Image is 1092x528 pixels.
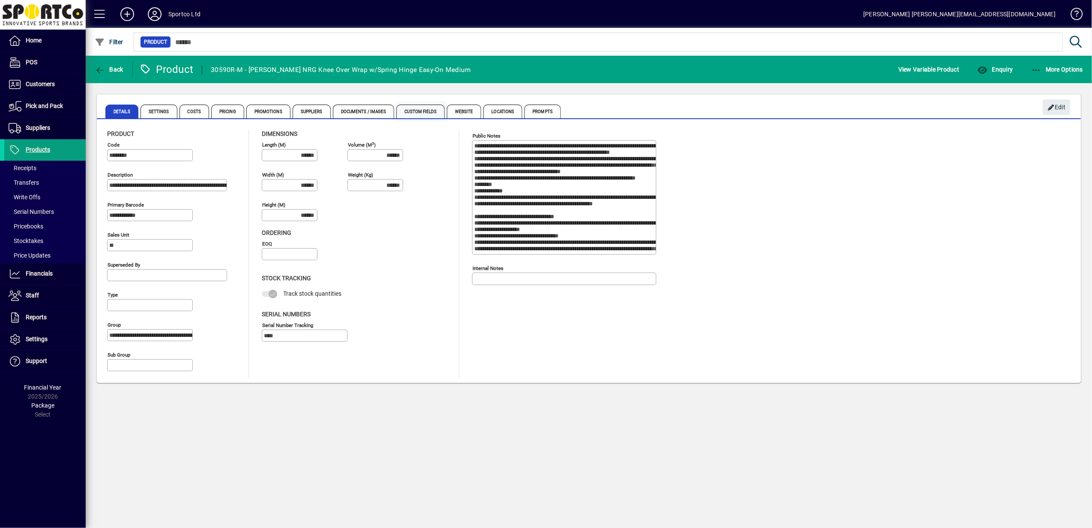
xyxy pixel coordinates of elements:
[262,172,284,178] mat-label: Width (m)
[4,285,86,306] a: Staff
[262,311,311,318] span: Serial Numbers
[483,105,522,118] span: Locations
[1031,66,1083,73] span: More Options
[9,208,54,215] span: Serial Numbers
[4,175,86,190] a: Transfers
[114,6,141,22] button: Add
[246,105,290,118] span: Promotions
[211,105,244,118] span: Pricing
[262,275,311,282] span: Stock Tracking
[4,74,86,95] a: Customers
[26,146,50,153] span: Products
[262,241,272,247] mat-label: EOQ
[447,105,482,118] span: Website
[898,63,959,76] span: View Variable Product
[473,133,500,139] mat-label: Public Notes
[139,63,194,76] div: Product
[863,7,1056,21] div: [PERSON_NAME] [PERSON_NAME][EMAIL_ADDRESS][DOMAIN_NAME]
[26,59,37,66] span: POS
[108,172,133,178] mat-label: Description
[4,351,86,372] a: Support
[9,194,40,201] span: Write Offs
[975,62,1015,77] button: Enquiry
[9,165,36,171] span: Receipts
[107,130,134,137] span: Product
[396,105,444,118] span: Custom Fields
[24,384,62,391] span: Financial Year
[180,105,209,118] span: Costs
[26,336,48,342] span: Settings
[283,290,341,297] span: Track stock quantities
[9,223,43,230] span: Pricebooks
[26,102,63,109] span: Pick and Pack
[1047,100,1066,114] span: Edit
[108,262,140,268] mat-label: Superseded by
[95,66,123,73] span: Back
[262,229,291,236] span: Ordering
[1064,2,1081,30] a: Knowledge Base
[26,81,55,87] span: Customers
[108,142,120,148] mat-label: Code
[26,314,47,321] span: Reports
[26,124,50,131] span: Suppliers
[108,292,118,298] mat-label: Type
[524,105,561,118] span: Prompts
[4,52,86,73] a: POS
[4,161,86,175] a: Receipts
[26,357,47,364] span: Support
[1029,62,1086,77] button: More Options
[4,204,86,219] a: Serial Numbers
[93,34,126,50] button: Filter
[4,307,86,328] a: Reports
[26,292,39,299] span: Staff
[262,202,285,208] mat-label: Height (m)
[262,322,313,328] mat-label: Serial Number tracking
[108,232,129,238] mat-label: Sales unit
[26,37,42,44] span: Home
[4,234,86,248] a: Stocktakes
[108,322,121,328] mat-label: Group
[4,117,86,139] a: Suppliers
[896,62,961,77] button: View Variable Product
[9,252,51,259] span: Price Updates
[348,172,373,178] mat-label: Weight (Kg)
[333,105,395,118] span: Documents / Images
[4,219,86,234] a: Pricebooks
[4,96,86,117] a: Pick and Pack
[105,105,138,118] span: Details
[4,329,86,350] a: Settings
[141,6,168,22] button: Profile
[4,190,86,204] a: Write Offs
[86,62,133,77] app-page-header-button: Back
[4,248,86,263] a: Price Updates
[144,38,167,46] span: Product
[1043,99,1070,115] button: Edit
[4,263,86,285] a: Financials
[9,179,39,186] span: Transfers
[977,66,1013,73] span: Enquiry
[348,142,376,148] mat-label: Volume (m )
[108,202,144,208] mat-label: Primary barcode
[93,62,126,77] button: Back
[4,30,86,51] a: Home
[9,237,43,244] span: Stocktakes
[473,265,503,271] mat-label: Internal Notes
[95,39,123,45] span: Filter
[168,7,200,21] div: Sportco Ltd
[372,141,374,145] sup: 3
[108,352,130,358] mat-label: Sub group
[262,130,297,137] span: Dimensions
[211,63,471,77] div: 30590R-M - [PERSON_NAME] NRG Knee Over Wrap w/Spring Hinge Easy-On Medium
[26,270,53,277] span: Financials
[31,402,54,409] span: Package
[293,105,331,118] span: Suppliers
[141,105,177,118] span: Settings
[262,142,286,148] mat-label: Length (m)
